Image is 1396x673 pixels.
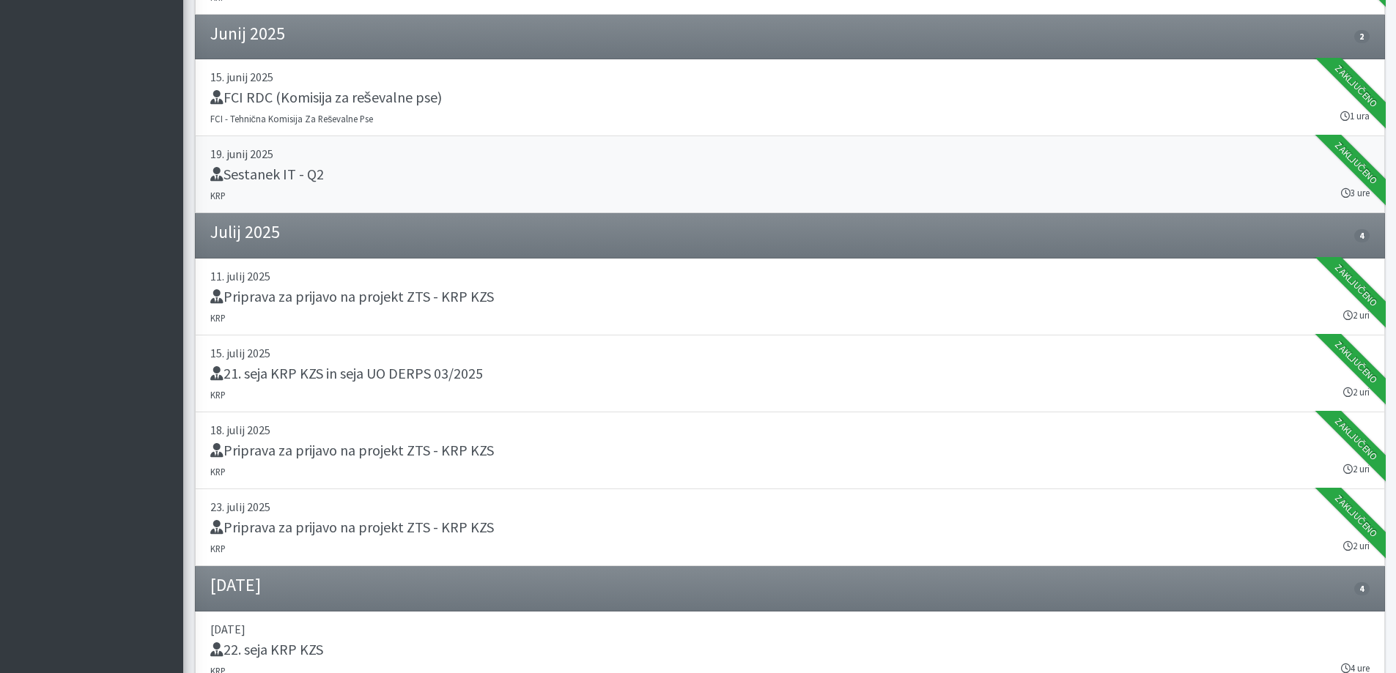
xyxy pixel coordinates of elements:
p: 11. julij 2025 [210,267,1370,285]
h5: FCI RDC (Komisija za reševalne pse) [210,89,442,106]
a: 18. julij 2025 Priprava za prijavo na projekt ZTS - KRP KZS KRP 2 uri Zaključeno [195,412,1385,489]
span: 2 [1354,30,1369,43]
p: [DATE] [210,620,1370,638]
p: 15. julij 2025 [210,344,1370,362]
h4: Junij 2025 [210,23,285,45]
span: 4 [1354,582,1369,595]
h5: 22. seja KRP KZS [210,641,323,658]
small: KRP [210,190,226,201]
small: KRP [210,466,226,477]
h5: 21. seja KRP KZS in seja UO DERPS 03/2025 [210,365,483,382]
p: 23. julij 2025 [210,498,1370,516]
span: 4 [1354,229,1369,242]
small: KRP [210,543,226,554]
small: KRP [210,312,226,324]
h5: Priprava za prijavo na projekt ZTS - KRP KZS [210,288,494,305]
h5: Sestanek IT - Q2 [210,166,324,183]
h4: Julij 2025 [210,222,280,243]
h4: [DATE] [210,575,261,596]
p: 15. junij 2025 [210,68,1370,86]
h5: Priprava za prijavo na projekt ZTS - KRP KZS [210,518,494,536]
a: 23. julij 2025 Priprava za prijavo na projekt ZTS - KRP KZS KRP 2 uri Zaključeno [195,489,1385,566]
p: 18. julij 2025 [210,421,1370,439]
small: KRP [210,389,226,401]
a: 19. junij 2025 Sestanek IT - Q2 KRP 3 ure Zaključeno [195,136,1385,213]
small: FCI - Tehnična Komisija Za Reševalne Pse [210,113,374,124]
p: 19. junij 2025 [210,145,1370,163]
a: 15. junij 2025 FCI RDC (Komisija za reševalne pse) FCI - Tehnična Komisija Za Reševalne Pse 1 ura... [195,59,1385,136]
a: 15. julij 2025 21. seja KRP KZS in seja UO DERPS 03/2025 KRP 2 uri Zaključeno [195,335,1385,412]
a: 11. julij 2025 Priprava za prijavo na projekt ZTS - KRP KZS KRP 2 uri Zaključeno [195,259,1385,335]
h5: Priprava za prijavo na projekt ZTS - KRP KZS [210,442,494,459]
